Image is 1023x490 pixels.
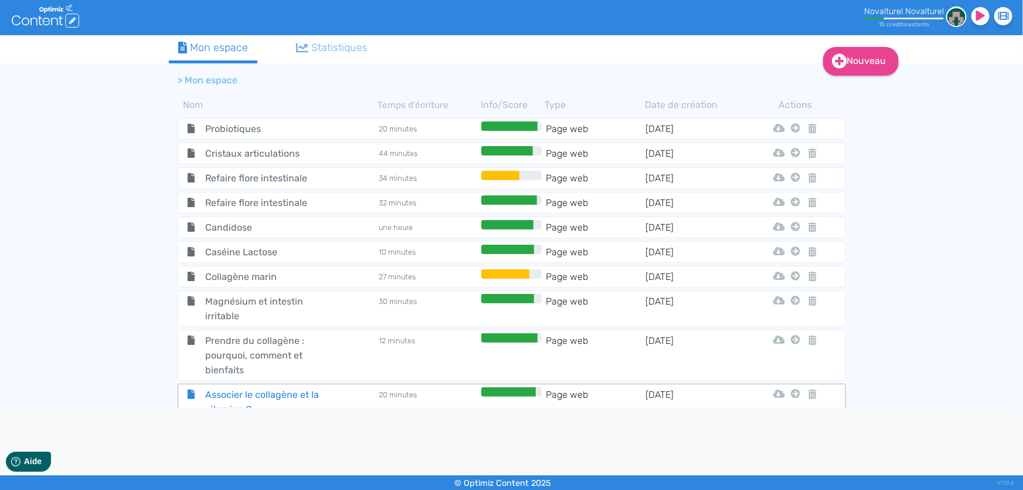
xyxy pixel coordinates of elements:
td: [DATE] [645,294,745,323]
span: Associer le collagène et la vitamine C [196,387,328,417]
td: 34 minutes [378,171,478,185]
span: Prendre du collagène : pourquoi, comment et bienfaits [196,333,328,377]
td: Page web [545,146,645,161]
div: Statistiques [296,40,368,56]
td: [DATE] [645,121,745,136]
th: Actions [788,98,803,112]
li: > Mon espace [178,73,238,87]
td: 10 minutes [378,245,478,259]
td: [DATE] [645,146,745,161]
nav: breadcrumb [169,66,755,94]
td: 12 minutes [378,333,478,377]
th: Temps d'écriture [378,98,478,112]
span: s [926,21,929,28]
span: Refaire flore intestinale [196,195,328,210]
small: 15 crédit restant [879,21,929,28]
span: Candidose [196,220,328,235]
td: Page web [545,171,645,185]
td: 27 minutes [378,269,478,284]
td: Page web [545,245,645,259]
td: Page web [545,269,645,284]
td: Page web [545,387,645,417]
th: Date de création [645,98,746,112]
td: 44 minutes [378,146,478,161]
td: 32 minutes [378,195,478,210]
span: Collagène marin [196,269,328,284]
td: 20 minutes [378,121,478,136]
small: © Optimiz Content 2025 [455,478,552,488]
td: Page web [545,220,645,235]
td: 20 minutes [378,387,478,417]
td: Page web [545,121,645,136]
span: Probiotiques [196,121,328,136]
span: Refaire flore intestinale [196,171,328,185]
td: 30 minutes [378,294,478,323]
td: [DATE] [645,269,745,284]
td: [DATE] [645,220,745,235]
th: Nom [178,98,378,112]
td: une heure [378,220,478,235]
td: [DATE] [645,171,745,185]
td: [DATE] [645,387,745,417]
span: Cristaux articulations [196,146,328,161]
div: Novalturel Novalturel [864,6,944,16]
a: Mon espace [169,35,258,63]
th: Info/Score [478,98,545,112]
a: Nouveau [823,47,899,76]
td: [DATE] [645,333,745,377]
div: Mon espace [178,40,249,56]
span: s [903,21,906,28]
td: Page web [545,294,645,323]
span: Caséine Lactose [196,245,328,259]
a: Statistiques [287,35,377,60]
td: [DATE] [645,245,745,259]
td: Page web [545,333,645,377]
td: Page web [545,195,645,210]
span: Magnésium et intestin irritable [196,294,328,323]
td: [DATE] [645,195,745,210]
img: 22e04db3d87dca63fc0466179962b81d [946,6,967,27]
th: Type [545,98,645,112]
div: V1.13.6 [997,475,1014,490]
